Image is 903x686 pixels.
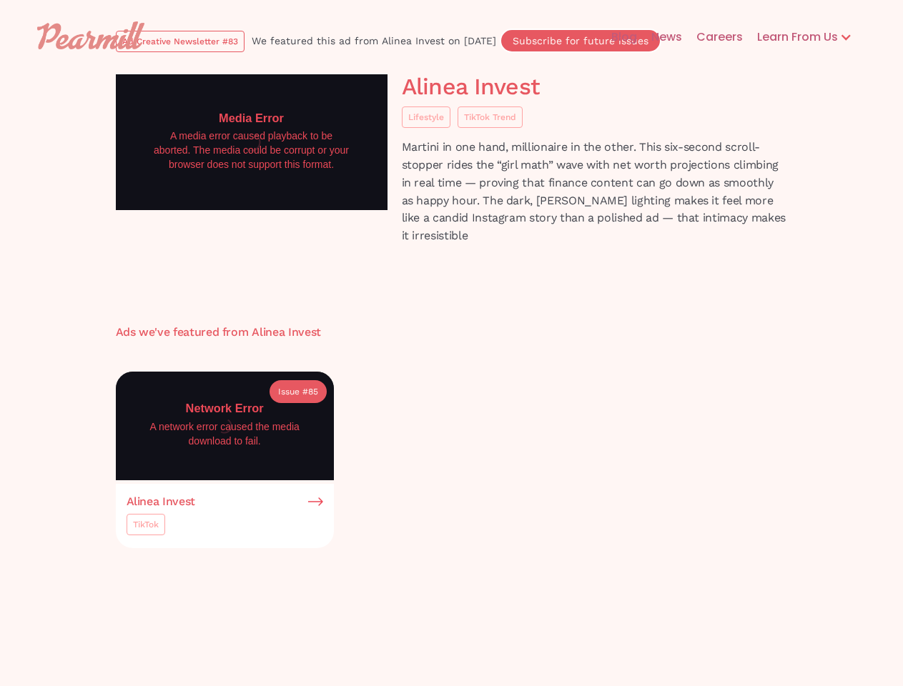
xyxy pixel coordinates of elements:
a: Blog [597,14,637,60]
a: News [637,14,682,60]
a: TikTok [127,514,165,535]
h3: Ads we've featured from [116,326,252,339]
div: Issue # [278,384,308,399]
div: TikTok Trend [464,110,516,124]
h1: Alinea Invest [402,74,788,99]
div: Learn From Us [743,29,838,46]
div: 85 [308,384,318,399]
a: Alinea Invest [127,495,323,508]
a: Issue #85 [270,380,327,403]
a: Careers [682,14,743,60]
a: TikTok Trend [458,106,523,128]
div: TikTok [133,517,159,532]
h3: Alinea Invest [252,326,320,339]
div: Lifestyle [408,110,444,124]
a: Lifestyle [402,106,450,128]
div: Learn From Us [743,14,867,60]
p: Martini in one hand, millionaire in the other. This six-second scroll-stopper rides the “girl mat... [402,139,788,245]
h3: Alinea Invest [127,495,195,508]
